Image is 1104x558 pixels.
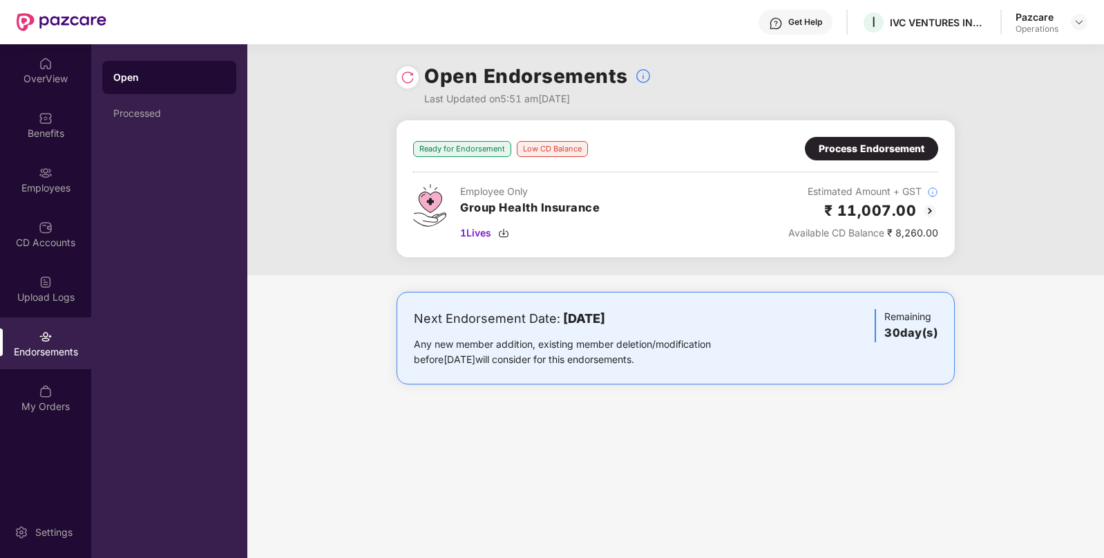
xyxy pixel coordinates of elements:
div: Low CD Balance [517,141,588,157]
div: IVC VENTURES INTERNATIONAL INNOVATION PRIVATE LIMITED [890,16,987,29]
div: Pazcare [1016,10,1058,24]
img: svg+xml;base64,PHN2ZyBpZD0iU2V0dGluZy0yMHgyMCIgeG1sbnM9Imh0dHA6Ly93d3cudzMub3JnLzIwMDAvc3ZnIiB3aW... [15,526,28,539]
img: svg+xml;base64,PHN2ZyBpZD0iQmFjay0yMHgyMCIgeG1sbnM9Imh0dHA6Ly93d3cudzMub3JnLzIwMDAvc3ZnIiB3aWR0aD... [922,203,938,219]
img: svg+xml;base64,PHN2ZyBpZD0iUmVsb2FkLTMyeDMyIiB4bWxucz0iaHR0cDovL3d3dy53My5vcmcvMjAwMC9zdmciIHdpZH... [401,71,415,84]
div: Estimated Amount + GST [788,184,938,199]
h3: 30 day(s) [884,324,938,342]
img: svg+xml;base64,PHN2ZyBpZD0iRW5kb3JzZW1lbnRzIiB4bWxucz0iaHR0cDovL3d3dy53My5vcmcvMjAwMC9zdmciIHdpZH... [39,330,53,344]
img: svg+xml;base64,PHN2ZyBpZD0iRHJvcGRvd24tMzJ4MzIiIHhtbG5zPSJodHRwOi8vd3d3LnczLm9yZy8yMDAwL3N2ZyIgd2... [1074,17,1085,28]
img: svg+xml;base64,PHN2ZyBpZD0iSG9tZSIgeG1sbnM9Imh0dHA6Ly93d3cudzMub3JnLzIwMDAvc3ZnIiB3aWR0aD0iMjAiIG... [39,57,53,71]
img: svg+xml;base64,PHN2ZyBpZD0iRG93bmxvYWQtMzJ4MzIiIHhtbG5zPSJodHRwOi8vd3d3LnczLm9yZy8yMDAwL3N2ZyIgd2... [498,227,509,239]
b: [DATE] [563,311,605,326]
h3: Group Health Insurance [460,199,600,217]
img: svg+xml;base64,PHN2ZyBpZD0iTXlfT3JkZXJzIiBkYXRhLW5hbWU9Ik15IE9yZGVycyIgeG1sbnM9Imh0dHA6Ly93d3cudz... [39,384,53,398]
img: svg+xml;base64,PHN2ZyBpZD0iSGVscC0zMngzMiIgeG1sbnM9Imh0dHA6Ly93d3cudzMub3JnLzIwMDAvc3ZnIiB3aWR0aD... [769,17,783,30]
div: Settings [31,526,77,539]
div: Operations [1016,24,1058,35]
img: svg+xml;base64,PHN2ZyBpZD0iSW5mb18tXzMyeDMyIiBkYXRhLW5hbWU9IkluZm8gLSAzMngzMiIgeG1sbnM9Imh0dHA6Ly... [635,68,651,84]
div: Last Updated on 5:51 am[DATE] [424,91,651,106]
img: svg+xml;base64,PHN2ZyBpZD0iSW5mb18tXzMyeDMyIiBkYXRhLW5hbWU9IkluZm8gLSAzMngzMiIgeG1sbnM9Imh0dHA6Ly... [927,187,938,198]
div: Open [113,71,225,84]
div: Employee Only [460,184,600,199]
div: ₹ 8,260.00 [788,225,938,241]
img: svg+xml;base64,PHN2ZyB4bWxucz0iaHR0cDovL3d3dy53My5vcmcvMjAwMC9zdmciIHdpZHRoPSI0Ny43MTQiIGhlaWdodD... [413,184,446,227]
div: Processed [113,108,225,119]
div: Process Endorsement [819,141,924,156]
div: Get Help [788,17,822,28]
h1: Open Endorsements [424,61,628,91]
div: Remaining [875,309,938,342]
div: Ready for Endorsement [413,141,511,157]
img: New Pazcare Logo [17,13,106,31]
div: Next Endorsement Date: [414,309,754,328]
img: svg+xml;base64,PHN2ZyBpZD0iQmVuZWZpdHMiIHhtbG5zPSJodHRwOi8vd3d3LnczLm9yZy8yMDAwL3N2ZyIgd2lkdGg9Ij... [39,111,53,125]
img: svg+xml;base64,PHN2ZyBpZD0iRW1wbG95ZWVzIiB4bWxucz0iaHR0cDovL3d3dy53My5vcmcvMjAwMC9zdmciIHdpZHRoPS... [39,166,53,180]
img: svg+xml;base64,PHN2ZyBpZD0iQ0RfQWNjb3VudHMiIGRhdGEtbmFtZT0iQ0QgQWNjb3VudHMiIHhtbG5zPSJodHRwOi8vd3... [39,221,53,234]
img: svg+xml;base64,PHN2ZyBpZD0iVXBsb2FkX0xvZ3MiIGRhdGEtbmFtZT0iVXBsb2FkIExvZ3MiIHhtbG5zPSJodHRwOi8vd3... [39,275,53,289]
span: I [872,14,875,30]
span: 1 Lives [460,225,491,241]
span: Available CD Balance [788,227,884,239]
div: Any new member addition, existing member deletion/modification before [DATE] will consider for th... [414,337,754,367]
h2: ₹ 11,007.00 [824,199,917,222]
